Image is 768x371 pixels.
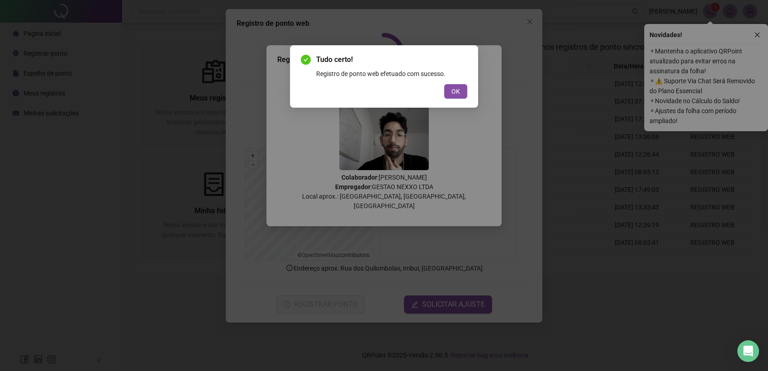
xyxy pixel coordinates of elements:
[737,340,759,362] div: Open Intercom Messenger
[444,84,467,99] button: OK
[451,86,460,96] span: OK
[316,69,467,79] div: Registro de ponto web efetuado com sucesso.
[316,54,467,65] span: Tudo certo!
[301,55,311,65] span: check-circle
